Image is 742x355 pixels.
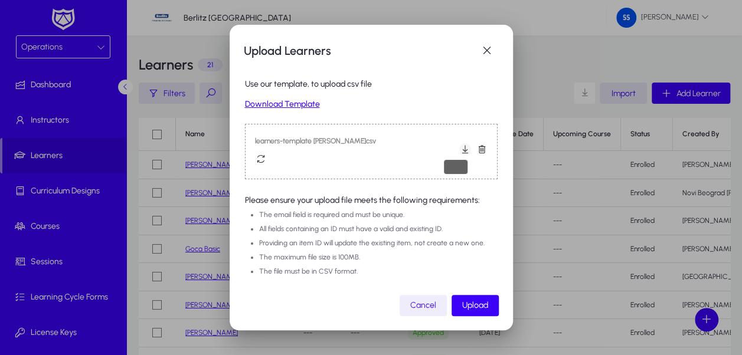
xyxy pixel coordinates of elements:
a: Download Template [245,100,498,110]
button: Upload [452,295,499,316]
li: The maximum file size is 100MB. [259,250,498,264]
li: The file must be in CSV format. [259,264,498,278]
li: All fields containing an ID must have a valid and existing ID. [259,222,498,236]
span: Cancel [410,300,436,310]
p: Use our template, to upload csv file [245,77,498,91]
button: Cancel [400,295,447,316]
span: Upload [462,300,488,310]
li: Providing an item ID will update the existing item, not create a new one. [259,236,498,250]
span: learners-template [PERSON_NAME]csv [255,134,376,148]
p: Please ensure your upload file meets the following requirements: [245,193,498,208]
li: The email field is required and must be unique. [259,208,498,222]
h1: Upload Learners [244,41,475,60]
